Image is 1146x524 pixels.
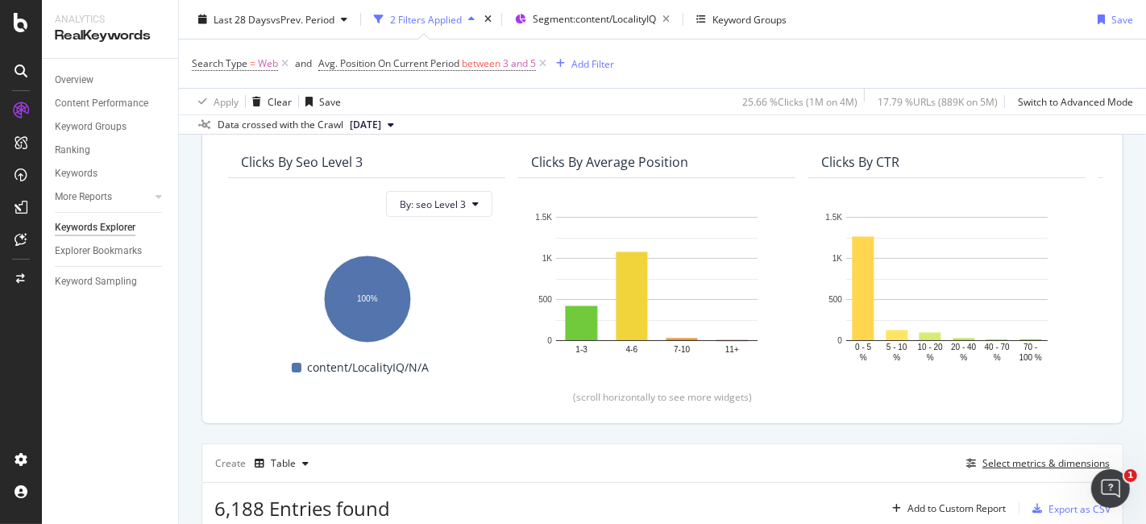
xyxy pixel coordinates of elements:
[531,209,783,364] svg: A chart.
[886,343,907,352] text: 5 - 10
[742,94,857,108] div: 25.66 % Clicks ( 1M on 4M )
[821,209,1073,364] svg: A chart.
[55,72,167,89] a: Overview
[985,343,1011,352] text: 40 - 70
[1091,469,1130,508] iframe: Intercom live chat
[860,353,867,362] text: %
[547,336,552,345] text: 0
[833,254,843,263] text: 1K
[503,52,536,75] span: 3 and 5
[55,142,90,159] div: Ranking
[878,94,998,108] div: 17.79 % URLs ( 889K on 5M )
[55,119,167,135] a: Keyword Groups
[218,118,343,132] div: Data crossed with the Crawl
[951,343,977,352] text: 20 - 40
[55,243,167,260] a: Explorer Bookmarks
[855,343,871,352] text: 0 - 5
[509,6,676,32] button: Segment:content/LocalityIQ
[299,89,341,114] button: Save
[214,94,239,108] div: Apply
[271,459,296,468] div: Table
[215,451,315,476] div: Create
[55,95,167,112] a: Content Performance
[533,12,656,26] span: Segment: content/LocalityIQ
[248,451,315,476] button: Table
[271,12,334,26] span: vs Prev. Period
[1018,94,1133,108] div: Switch to Advanced Mode
[690,6,793,32] button: Keyword Groups
[994,353,1001,362] text: %
[55,273,137,290] div: Keyword Sampling
[55,27,165,45] div: RealKeywords
[918,343,944,352] text: 10 - 20
[319,94,341,108] div: Save
[960,353,967,362] text: %
[725,346,739,355] text: 11+
[214,495,390,522] span: 6,188 Entries found
[712,12,787,26] div: Keyword Groups
[55,142,167,159] a: Ranking
[55,119,127,135] div: Keyword Groups
[55,13,165,27] div: Analytics
[542,254,553,263] text: 1K
[192,89,239,114] button: Apply
[390,12,462,26] div: 2 Filters Applied
[886,496,1006,522] button: Add to Custom Report
[1124,469,1137,482] span: 1
[837,336,842,345] text: 0
[828,295,842,304] text: 500
[295,56,312,70] div: and
[350,118,381,132] span: 2025 Sep. 1st
[258,52,278,75] span: Web
[1026,496,1111,522] button: Export as CSV
[318,56,459,70] span: Avg. Position On Current Period
[626,346,638,355] text: 4-6
[1019,353,1042,362] text: 100 %
[400,198,466,211] span: By: seo Level 3
[1111,12,1133,26] div: Save
[55,189,151,206] a: More Reports
[538,295,552,304] text: 500
[893,353,900,362] text: %
[192,6,354,32] button: Last 28 DaysvsPrev. Period
[462,56,500,70] span: between
[55,219,135,236] div: Keywords Explorer
[55,189,112,206] div: More Reports
[241,247,492,344] svg: A chart.
[55,219,167,236] a: Keywords Explorer
[1048,502,1111,516] div: Export as CSV
[222,390,1103,404] div: (scroll horizontally to see more widgets)
[907,504,1006,514] div: Add to Custom Report
[367,6,481,32] button: 2 Filters Applied
[386,191,492,217] button: By: seo Level 3
[674,346,690,355] text: 7-10
[550,54,614,73] button: Add Filter
[246,89,292,114] button: Clear
[295,56,312,71] button: and
[1091,6,1133,32] button: Save
[821,154,899,170] div: Clicks By CTR
[575,346,588,355] text: 1-3
[960,454,1110,473] button: Select metrics & dimensions
[55,95,148,112] div: Content Performance
[481,11,495,27] div: times
[308,358,430,377] span: content/LocalityIQ/N/A
[241,154,363,170] div: Clicks By seo Level 3
[982,456,1110,470] div: Select metrics & dimensions
[55,72,93,89] div: Overview
[1024,343,1037,352] text: 70 -
[343,115,401,135] button: [DATE]
[250,56,255,70] span: =
[535,213,552,222] text: 1.5K
[55,165,167,182] a: Keywords
[55,273,167,290] a: Keyword Sampling
[571,56,614,70] div: Add Filter
[55,243,142,260] div: Explorer Bookmarks
[531,154,688,170] div: Clicks By Average Position
[1011,89,1133,114] button: Switch to Advanced Mode
[268,94,292,108] div: Clear
[214,12,271,26] span: Last 28 Days
[55,165,98,182] div: Keywords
